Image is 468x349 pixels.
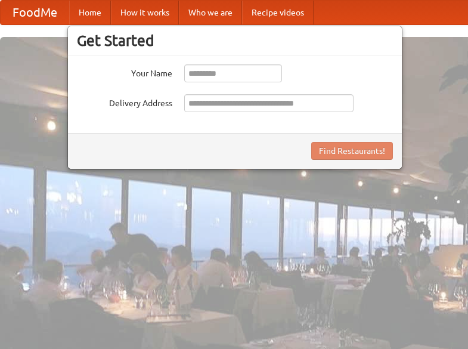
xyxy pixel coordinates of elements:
[242,1,314,24] a: Recipe videos
[77,64,172,79] label: Your Name
[311,142,393,160] button: Find Restaurants!
[1,1,69,24] a: FoodMe
[77,32,393,50] h3: Get Started
[111,1,179,24] a: How it works
[179,1,242,24] a: Who we are
[69,1,111,24] a: Home
[77,94,172,109] label: Delivery Address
